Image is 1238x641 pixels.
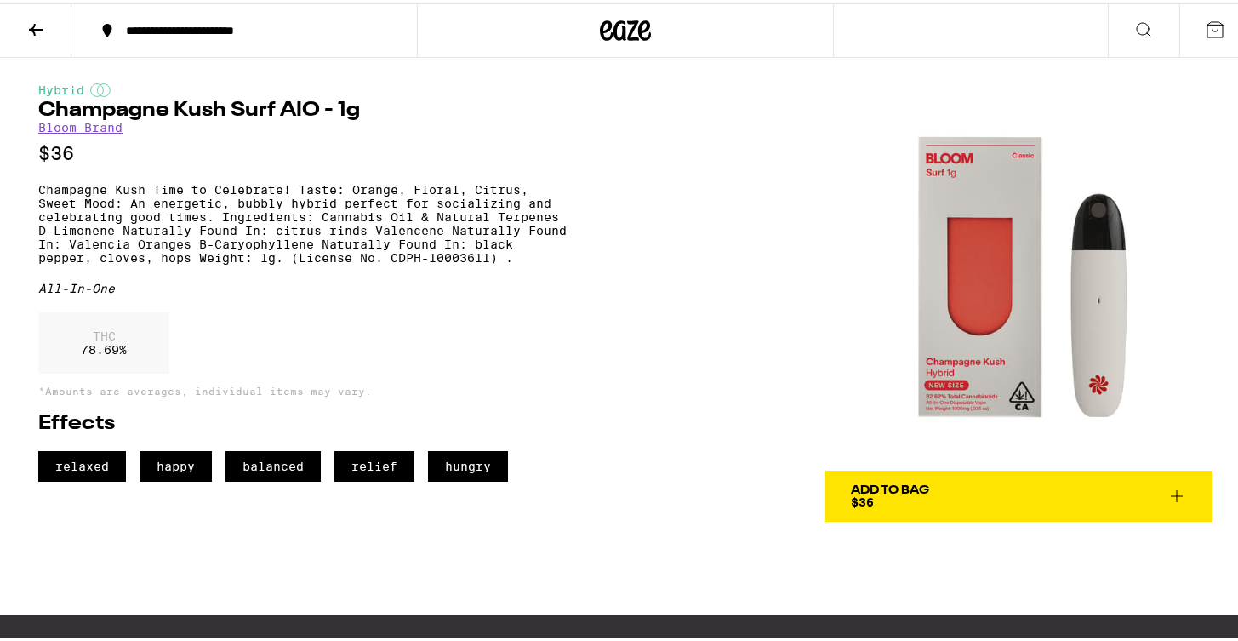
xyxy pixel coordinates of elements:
[90,80,111,94] img: hybridColor.svg
[428,448,508,478] span: hungry
[334,448,414,478] span: relief
[825,467,1212,518] button: Add To Bag$36
[38,309,169,370] div: 78.69 %
[10,12,123,26] span: Hi. Need any help?
[38,97,567,117] h1: Champagne Kush Surf AIO - 1g
[225,448,321,478] span: balanced
[140,448,212,478] span: happy
[851,481,929,493] div: Add To Bag
[38,180,567,261] p: Champagne Kush Time to Celebrate! Taste: Orange, Floral, Citrus, Sweet Mood: An energetic, bubbly...
[38,448,126,478] span: relaxed
[38,382,567,393] p: *Amounts are averages, individual items may vary.
[38,410,567,431] h2: Effects
[851,492,874,506] span: $36
[38,140,567,161] p: $36
[38,117,123,131] a: Bloom Brand
[38,278,567,292] div: All-In-One
[81,326,127,340] p: THC
[825,80,1212,467] img: Bloom Brand - Champagne Kush Surf AIO - 1g
[38,80,567,94] div: Hybrid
